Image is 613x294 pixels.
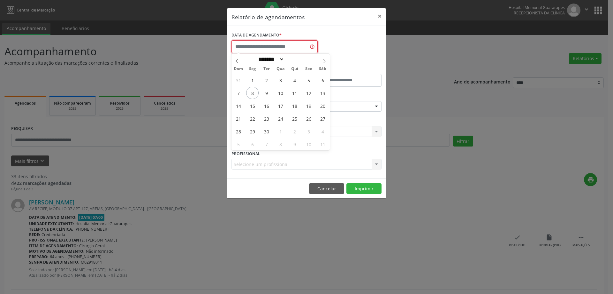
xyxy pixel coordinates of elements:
span: Agosto 31, 2025 [232,74,245,86]
span: Setembro 9, 2025 [260,87,273,99]
span: Setembro 12, 2025 [302,87,315,99]
span: Setembro 1, 2025 [246,74,259,86]
span: Qui [288,67,302,71]
span: Outubro 6, 2025 [246,138,259,150]
span: Setembro 14, 2025 [232,99,245,112]
span: Setembro 13, 2025 [316,87,329,99]
span: Setembro 16, 2025 [260,99,273,112]
span: Outubro 8, 2025 [274,138,287,150]
span: Setembro 2, 2025 [260,74,273,86]
h5: Relatório de agendamentos [231,13,305,21]
span: Setembro 30, 2025 [260,125,273,138]
span: Setembro 3, 2025 [274,74,287,86]
span: Outubro 1, 2025 [274,125,287,138]
span: Setembro 15, 2025 [246,99,259,112]
span: Setembro 8, 2025 [246,87,259,99]
span: Outubro 3, 2025 [302,125,315,138]
span: Setembro 10, 2025 [274,87,287,99]
span: Outubro 9, 2025 [288,138,301,150]
button: Imprimir [346,183,382,194]
label: PROFISSIONAL [231,149,260,159]
span: Outubro 11, 2025 [316,138,329,150]
span: Dom [231,67,246,71]
span: Setembro 27, 2025 [316,112,329,125]
span: Outubro 10, 2025 [302,138,315,150]
span: Setembro 4, 2025 [288,74,301,86]
input: Year [284,56,305,63]
span: Outubro 7, 2025 [260,138,273,150]
span: Setembro 21, 2025 [232,112,245,125]
span: Setembro 23, 2025 [260,112,273,125]
span: Setembro 6, 2025 [316,74,329,86]
span: Setembro 22, 2025 [246,112,259,125]
span: Setembro 25, 2025 [288,112,301,125]
span: Outubro 2, 2025 [288,125,301,138]
span: Outubro 4, 2025 [316,125,329,138]
span: Setembro 18, 2025 [288,99,301,112]
span: Outubro 5, 2025 [232,138,245,150]
button: Cancelar [309,183,344,194]
span: Qua [274,67,288,71]
span: Setembro 26, 2025 [302,112,315,125]
span: Setembro 5, 2025 [302,74,315,86]
span: Setembro 24, 2025 [274,112,287,125]
span: Setembro 7, 2025 [232,87,245,99]
span: Setembro 19, 2025 [302,99,315,112]
span: Setembro 17, 2025 [274,99,287,112]
span: Setembro 20, 2025 [316,99,329,112]
select: Month [256,56,284,63]
span: Sáb [316,67,330,71]
span: Setembro 11, 2025 [288,87,301,99]
button: Close [373,8,386,24]
span: Ter [260,67,274,71]
label: ATÉ [308,64,382,74]
span: Setembro 28, 2025 [232,125,245,138]
span: Seg [246,67,260,71]
label: DATA DE AGENDAMENTO [231,30,282,40]
span: Setembro 29, 2025 [246,125,259,138]
span: Sex [302,67,316,71]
